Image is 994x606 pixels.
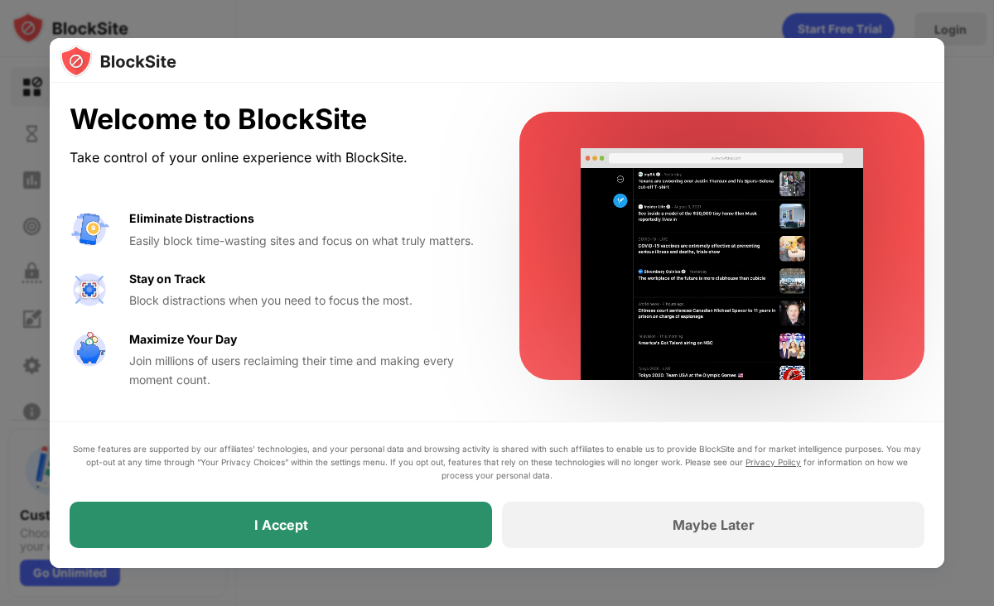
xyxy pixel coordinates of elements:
div: Eliminate Distractions [129,209,254,228]
div: Take control of your online experience with BlockSite. [70,146,480,170]
img: value-avoid-distractions.svg [70,209,109,249]
div: Maximize Your Day [129,330,237,349]
div: Join millions of users reclaiming their time and making every moment count. [129,352,480,389]
div: Some features are supported by our affiliates’ technologies, and your personal data and browsing ... [70,442,924,482]
div: Block distractions when you need to focus the most. [129,291,480,310]
div: Easily block time-wasting sites and focus on what truly matters. [129,232,480,250]
div: Maybe Later [673,517,755,533]
div: Stay on Track [129,270,205,288]
img: value-focus.svg [70,270,109,310]
div: I Accept [254,517,308,533]
div: Welcome to BlockSite [70,103,480,137]
img: logo-blocksite.svg [60,45,176,78]
img: value-safe-time.svg [70,330,109,370]
a: Privacy Policy [745,457,801,467]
